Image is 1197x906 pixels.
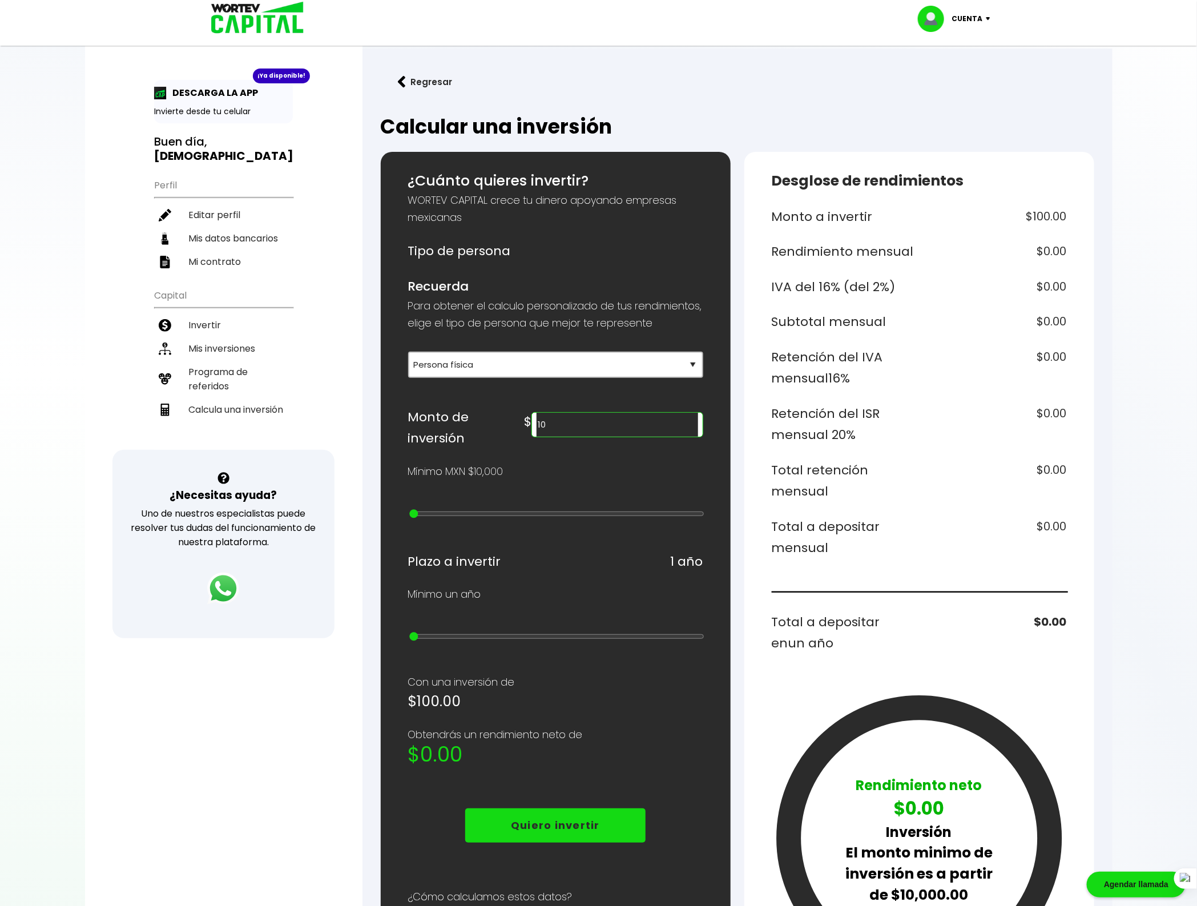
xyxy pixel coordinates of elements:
[159,232,171,245] img: datos-icon.10cf9172.svg
[408,691,703,712] h5: $100.00
[154,337,293,360] a: Mis inversiones
[159,209,171,222] img: editar-icon.952d3147.svg
[408,674,703,691] p: Con una inversión de
[159,256,171,268] img: contrato-icon.f2db500c.svg
[772,403,915,446] h6: Retención del ISR mensual 20%
[772,276,915,298] h6: IVA del 16% (del 2%)
[154,360,293,398] a: Programa de referidos
[772,170,1067,192] h5: Desglose de rendimientos
[154,87,167,99] img: app-icon
[154,398,293,421] a: Calcula una inversión
[154,172,293,273] ul: Perfil
[772,611,915,654] h6: Total a depositar en un año
[924,311,1067,333] h6: $0.00
[408,297,703,332] p: Para obtener el calculo personalizado de tus rendimientos, elige el tipo de persona que mejor te ...
[253,69,310,83] div: ¡Ya disponible!
[159,373,171,385] img: recomiendanos-icon.9b8e9327.svg
[159,404,171,416] img: calculadora-icon.17d418c4.svg
[408,463,503,480] p: Mínimo MXN $10,000
[952,10,983,27] p: Cuenta
[381,67,1094,97] a: flecha izquierdaRegresar
[924,206,1067,228] h6: $100.00
[772,241,915,263] h6: Rendimiento mensual
[772,347,915,389] h6: Retención del IVA mensual 16%
[170,487,277,504] h3: ¿Necesitas ayuda?
[924,460,1067,502] h6: $0.00
[408,406,525,449] h6: Monto de inversión
[154,106,293,118] p: Invierte desde tu celular
[924,611,1067,654] h6: $0.00
[465,808,646,843] button: Quiero invertir
[408,743,703,766] h2: $0.00
[408,726,703,743] p: Obtendrás un rendimiento neto de
[207,573,239,605] img: logos_whatsapp-icon.242b2217.svg
[924,347,1067,389] h6: $0.00
[772,311,915,333] h6: Subtotal mensual
[154,227,293,250] a: Mis datos bancarios
[772,460,915,502] h6: Total retención mensual
[127,506,320,549] p: Uno de nuestros especialistas puede resolver tus dudas del funcionamiento de nuestra plataforma.
[924,516,1067,559] h6: $0.00
[381,115,1094,138] h2: Calcular una inversión
[918,6,952,32] img: profile-image
[154,135,293,163] h3: Buen día,
[511,817,600,834] p: Quiero invertir
[845,842,993,905] p: El monto minimo de inversión es a partir de $10,000.00
[408,888,703,905] p: ¿Cómo calculamos estos datos?
[924,403,1067,446] h6: $0.00
[159,319,171,332] img: invertir-icon.b3b967d7.svg
[408,586,481,603] p: Mínimo un año
[924,276,1067,298] h6: $0.00
[772,206,915,228] h6: Monto a invertir
[408,551,501,573] h6: Plazo a invertir
[408,192,703,226] p: WORTEV CAPITAL crece tu dinero apoyando empresas mexicanas
[159,343,171,355] img: inversiones-icon.6695dc30.svg
[398,76,406,88] img: flecha izquierda
[983,17,998,21] img: icon-down
[167,86,258,100] p: DESCARGA LA APP
[408,170,703,192] h5: ¿Cuánto quieres invertir?
[1087,872,1186,897] div: Agendar llamada
[408,276,703,297] h6: Recuerda
[845,795,993,822] p: $0.00
[772,516,915,559] h6: Total a depositar mensual
[845,822,993,842] p: Inversión
[154,283,293,450] ul: Capital
[924,241,1067,263] h6: $0.00
[408,240,703,262] h6: Tipo de persona
[154,203,293,227] a: Editar perfil
[154,313,293,337] a: Invertir
[671,551,703,573] h6: 1 año
[845,775,993,795] p: Rendimiento neto
[381,67,470,97] button: Regresar
[154,250,293,273] a: Mi contrato
[524,411,531,433] h6: $
[154,148,293,164] b: [DEMOGRAPHIC_DATA]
